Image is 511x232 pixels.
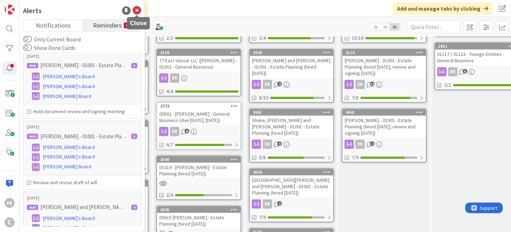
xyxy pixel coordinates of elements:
[124,23,131,28] small: 11
[157,50,241,71] div: 315877 East Vassar LLC ([PERSON_NAME] - 01002 - General Business)
[130,20,147,27] h5: Close
[157,127,241,136] div: ER
[43,83,95,90] span: [PERSON_NAME]'s Board
[43,93,91,100] span: [PERSON_NAME] Board
[371,23,380,30] span: 1x
[259,94,268,101] span: 8/10
[259,154,266,161] span: 5/8
[277,141,282,146] span: 9
[157,163,241,178] div: 01019 - [PERSON_NAME] - Estate Planning (hired [DATE])
[43,163,91,171] span: [PERSON_NAME] Board
[43,215,95,222] span: [PERSON_NAME]'s Board
[157,156,241,163] div: 2590
[250,140,333,149] div: ER
[277,82,282,86] span: 4
[166,141,173,149] span: 6/7
[27,143,137,152] a: [PERSON_NAME]'s Board
[43,144,95,151] span: [PERSON_NAME]'s Board
[407,21,460,33] input: Quick Filter...
[352,34,363,42] span: 15/16
[40,133,127,140] p: [PERSON_NAME] - 01001 - Estate Planning (hired [DATE])
[352,94,358,101] span: 7/8
[157,56,241,71] div: 77 East Vassar LLC ([PERSON_NAME] - 01002 - General Business)
[277,201,282,206] span: 2
[343,116,426,138] div: [PERSON_NAME] - 01001 - Estate Planning (hired [DATE]; review and signing [DATE])
[263,140,272,149] div: ER
[157,103,241,109] div: 2773
[157,50,241,56] div: 3158
[157,207,241,213] div: 2605
[157,156,241,178] div: 259001019 - [PERSON_NAME] - Estate Planning (hired [DATE])
[27,72,137,81] a: [PERSON_NAME]'s Board
[343,56,426,78] div: [PERSON_NAME] - 01001 - Estate Planning (hired [DATE]; review and signing [DATE])
[23,44,32,51] button: Show Done Cards
[343,140,426,149] div: ER
[250,80,333,89] div: ER
[40,204,127,210] p: [PERSON_NAME] and [PERSON_NAME] - 01001 - Estate Planning (hired [DATE])
[160,104,241,109] div: 2773
[250,50,333,56] div: 3943
[27,179,137,186] h6: Review and revise draft of will
[463,69,467,74] span: 5
[27,108,137,115] h6: Hold document review and signing meeting
[5,198,15,208] div: ER
[343,80,426,89] div: ER
[27,134,38,139] div: 4139
[250,175,333,197] div: [GEOGRAPHIC_DATA][PERSON_NAME] and [PERSON_NAME] - 01001 - Estate Planning (hired [DATE])
[170,74,179,83] div: ER
[356,80,365,89] div: ER
[380,23,390,30] span: 2x
[43,73,95,80] span: [PERSON_NAME]'s Board
[370,141,375,146] span: 2
[23,35,81,43] label: Only Current Board
[444,81,451,89] span: 2/2
[448,67,458,76] div: ER
[166,88,173,95] span: 4/4
[23,5,42,16] div: Alerts
[5,5,15,14] img: Visit kanbanzone.com
[36,20,71,30] span: Notifications
[27,63,38,68] div: 4041
[40,62,127,69] p: [PERSON_NAME] - 01001 - Estate Planning (hired [DATE]; review and signing [DATE])
[170,127,179,136] div: ER
[393,2,493,15] div: Add and manage tabs by clicking
[131,134,137,139] div: 3
[249,49,334,103] a: 3943[PERSON_NAME] and [PERSON_NAME] - 01001 - Estate Planning (hired [DATE])ER8/10
[131,63,137,68] div: 3
[131,205,137,210] div: 4
[160,207,241,212] div: 2605
[250,109,333,116] div: 3961
[253,110,333,115] div: 3961
[343,50,426,78] div: 3116[PERSON_NAME] - 01001 - Estate Planning (hired [DATE]; review and signing [DATE])
[27,153,137,162] a: [PERSON_NAME]'s Board
[160,50,241,55] div: 3158
[156,156,241,200] a: 259001019 - [PERSON_NAME] - Estate Planning (hired [DATE])2/4
[15,1,32,10] span: Support
[250,169,333,197] div: 4029[GEOGRAPHIC_DATA][PERSON_NAME] and [PERSON_NAME] - 01001 - Estate Planning (hired [DATE])
[342,49,427,103] a: 3116[PERSON_NAME] - 01001 - Estate Planning (hired [DATE]; review and signing [DATE])ER7/8
[160,157,241,162] div: 2590
[263,80,272,89] div: ER
[259,214,266,221] span: 7/9
[27,82,137,91] a: [PERSON_NAME]'s Board
[27,124,137,129] p: [DATE]
[253,50,333,55] div: 3943
[166,191,173,199] span: 2/4
[156,49,241,97] a: 315877 East Vassar LLC ([PERSON_NAME] - 01002 - General Business)ER4/4
[250,199,333,209] div: ER
[250,56,333,78] div: [PERSON_NAME] and [PERSON_NAME] - 01001 - Estate Planning (hired [DATE])
[250,50,333,78] div: 3943[PERSON_NAME] and [PERSON_NAME] - 01001 - Estate Planning (hired [DATE])
[157,213,241,228] div: 00615 [PERSON_NAME] - Estate Planning (hired [DATE])
[43,153,95,161] span: [PERSON_NAME]'s Board
[27,205,38,210] div: 4137
[27,196,137,201] p: [DATE]
[346,110,426,115] div: 4041
[263,199,272,209] div: ER
[27,163,137,172] a: [PERSON_NAME] Board
[43,225,95,232] span: [PERSON_NAME]'s Board
[23,36,32,43] button: Only Current Board
[249,109,334,163] a: 3961Shake, [PERSON_NAME] and [PERSON_NAME] - 01001 - Estate Planning (hired [DATE])ER5/8
[23,43,75,52] label: Show Done Cards
[253,170,333,175] div: 4029
[157,207,241,228] div: 260500615 [PERSON_NAME] - Estate Planning (hired [DATE])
